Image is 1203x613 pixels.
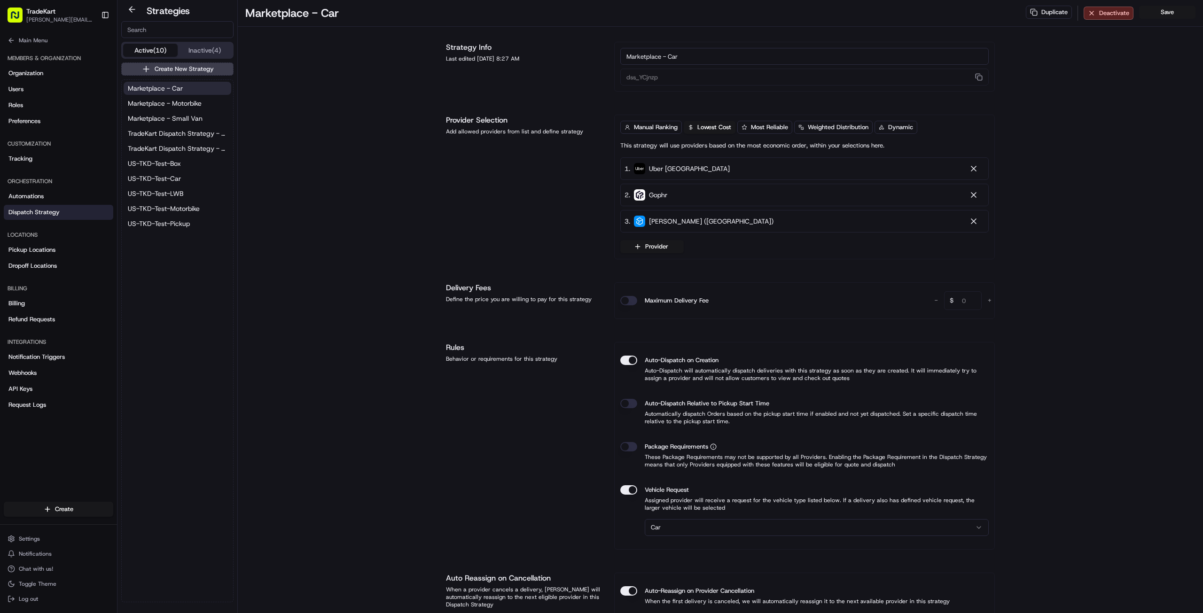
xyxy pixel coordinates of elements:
[4,242,113,257] a: Pickup Locations
[645,586,754,596] label: Auto-Reassign on Provider Cancellation
[8,299,25,308] span: Billing
[79,210,87,218] div: 💻
[9,37,171,52] p: Welcome 👋
[4,532,113,545] button: Settings
[875,121,917,134] button: Dynamic
[4,136,113,151] div: Customization
[4,174,113,189] div: Orchestration
[888,123,913,132] span: Dynamic
[19,146,26,153] img: 1736555255976-a54dd68f-1ca7-489b-9aae-adbdc363a1c4
[178,44,232,57] button: Inactive (4)
[128,114,203,123] span: Marketplace - Small Van
[8,117,40,125] span: Preferences
[9,162,24,177] img: Grace Nketiah
[4,577,113,590] button: Toggle Theme
[66,232,114,240] a: Powered byPylon
[8,101,23,109] span: Roles
[808,123,868,132] span: Weighted Distribution
[55,505,73,513] span: Create
[4,4,97,26] button: TradeKart[PERSON_NAME][EMAIL_ADDRESS][PERSON_NAME][DOMAIN_NAME]
[124,157,231,170] a: US-TKD-Test-Box
[4,547,113,560] button: Notifications
[737,121,792,134] button: Most Reliable
[684,121,735,134] button: Lowest Cost
[620,240,684,253] button: Provider
[8,353,65,361] span: Notification Triggers
[1084,7,1133,20] button: Deactivate
[8,369,37,377] span: Webhooks
[634,216,645,227] img: stuart_logo.png
[19,37,47,44] span: Main Menu
[124,82,231,95] a: Marketplace - Car
[634,123,678,132] span: Manual Ranking
[625,163,730,174] div: 1 .
[620,410,989,425] p: Automatically dispatch Orders based on the pickup start time if enabled and not yet dispatched. S...
[625,190,667,200] div: 2 .
[649,190,667,200] span: Gophr
[124,187,231,200] button: US-TKD-Test-LWB
[8,208,60,217] span: Dispatch Strategy
[89,210,151,219] span: API Documentation
[9,89,26,106] img: 1736555255976-a54dd68f-1ca7-489b-9aae-adbdc363a1c4
[146,120,171,131] button: See all
[446,42,603,53] h1: Strategy Info
[26,16,94,23] button: [PERSON_NAME][EMAIL_ADDRESS][PERSON_NAME][DOMAIN_NAME]
[124,112,231,125] button: Marketplace - Small Van
[4,281,113,296] div: Billing
[4,66,113,81] a: Organization
[4,51,113,66] div: Members & Organization
[42,89,154,99] div: Start new chat
[124,142,231,155] button: TradeKart Dispatch Strategy - Choice Assign
[4,334,113,349] div: Integrations
[4,82,113,97] a: Users
[645,485,689,495] label: Vehicle Request
[4,34,113,47] button: Main Menu
[83,145,102,153] span: [DATE]
[147,4,190,17] h2: Strategies
[4,98,113,113] a: Roles
[123,44,178,57] button: Active (10)
[9,136,24,151] img: Masood Aslam
[8,192,44,201] span: Automations
[4,258,113,273] a: Dropoff Locations
[19,595,38,603] span: Log out
[76,206,155,223] a: 💻API Documentation
[128,204,200,213] span: US-TKD-Test-Motorbike
[8,262,57,270] span: Dropoff Locations
[8,69,43,78] span: Organization
[4,189,113,204] a: Automations
[245,6,339,21] h1: Marketplace - Car
[446,55,603,62] div: Last edited [DATE] 8:27 AM
[19,565,53,573] span: Chat with us!
[124,97,231,110] a: Marketplace - Motorbike
[42,99,129,106] div: We're available if you need us!
[4,227,113,242] div: Locations
[128,174,181,183] span: US-TKD-Test-Car
[160,92,171,103] button: Start new chat
[24,60,155,70] input: Clear
[4,397,113,412] a: Request Logs
[8,155,32,163] span: Tracking
[4,312,113,327] a: Refund Requests
[19,210,72,219] span: Knowledge Base
[446,282,603,294] h1: Delivery Fees
[4,151,113,166] a: Tracking
[4,562,113,575] button: Chat with us!
[124,172,231,185] a: US-TKD-Test-Car
[645,442,708,451] span: Package Requirements
[446,342,603,353] h1: Rules
[29,171,76,178] span: [PERSON_NAME]
[124,217,231,230] a: US-TKD-Test-Pickup
[124,127,231,140] button: TradeKart Dispatch Strategy - Auto Assign
[620,121,682,134] button: Manual Ranking
[8,401,46,409] span: Request Logs
[446,295,603,303] div: Define the price you are willing to pay for this strategy
[8,246,55,254] span: Pickup Locations
[8,315,55,324] span: Refund Requests
[124,202,231,215] button: US-TKD-Test-Motorbike
[26,7,55,16] button: TradeKart
[4,296,113,311] a: Billing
